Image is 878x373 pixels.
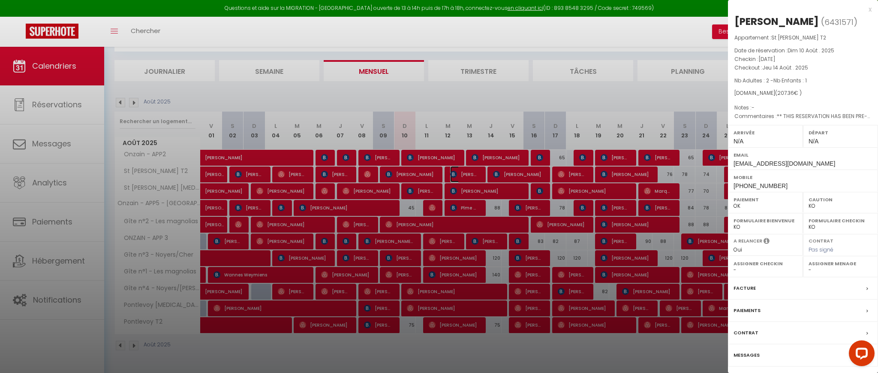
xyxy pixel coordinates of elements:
[821,16,857,28] span: ( )
[734,182,788,189] span: [PHONE_NUMBER]
[734,46,872,55] p: Date de réservation :
[734,160,835,167] span: [EMAIL_ADDRESS][DOMAIN_NAME]
[734,173,872,182] label: Mobile
[734,351,760,360] label: Messages
[734,237,762,245] label: A relancer
[734,328,758,337] label: Contrat
[734,89,872,97] div: [DOMAIN_NAME]
[734,284,756,293] label: Facture
[734,33,872,42] p: Appartement :
[762,64,808,71] span: Jeu 14 Août . 2025
[809,237,833,243] label: Contrat
[734,128,797,137] label: Arrivée
[809,138,818,145] span: N/A
[758,55,776,63] span: [DATE]
[734,15,819,28] div: [PERSON_NAME]
[764,237,770,247] i: Sélectionner OUI si vous souhaiter envoyer les séquences de messages post-checkout
[734,151,872,159] label: Email
[728,4,872,15] div: x
[734,55,872,64] p: Checkin :
[824,17,854,27] span: 6431571
[842,337,878,373] iframe: LiveChat chat widget
[734,195,797,204] label: Paiement
[777,89,794,97] span: 207.36
[734,112,872,121] p: Commentaires :
[773,77,807,84] span: Nb Enfants : 1
[809,216,872,225] label: Formulaire Checkin
[734,64,872,72] p: Checkout :
[809,128,872,137] label: Départ
[775,89,802,97] span: ( € )
[809,259,872,268] label: Assigner Menage
[809,195,872,204] label: Caution
[734,77,807,84] span: Nb Adultes : 2 -
[771,34,826,41] span: St [PERSON_NAME] T2
[734,103,872,112] p: Notes :
[788,47,834,54] span: Dim 10 Août . 2025
[734,259,797,268] label: Assigner Checkin
[734,216,797,225] label: Formulaire Bienvenue
[734,138,743,145] span: N/A
[734,306,761,315] label: Paiements
[809,246,833,253] span: Pas signé
[752,104,755,111] span: -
